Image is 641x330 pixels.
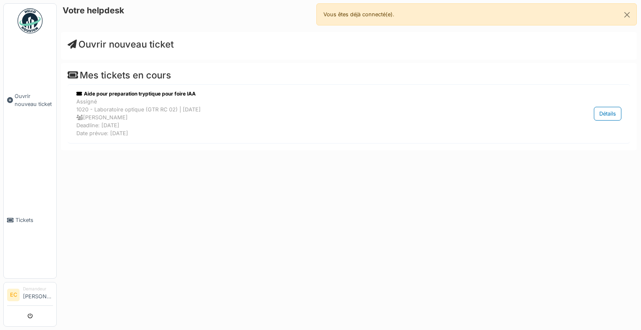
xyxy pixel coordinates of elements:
[63,5,124,15] h6: Votre helpdesk
[76,90,535,98] div: Aide pour preparation tryptique pour foire IAA
[15,216,53,224] span: Tickets
[68,39,174,50] a: Ouvrir nouveau ticket
[618,4,636,26] button: Close
[316,3,637,25] div: Vous êtes déjà connecté(e).
[23,286,53,292] div: Demandeur
[7,289,20,301] li: EC
[594,107,621,121] div: Détails
[7,286,53,306] a: EC Demandeur[PERSON_NAME]
[68,70,630,81] h4: Mes tickets en cours
[76,98,535,138] div: Assigné 1020 - Laboratoire optique (GTR RC 02) | [DATE] [PERSON_NAME] Deadline: [DATE] Date prévu...
[23,286,53,304] li: [PERSON_NAME]
[15,92,53,108] span: Ouvrir nouveau ticket
[18,8,43,33] img: Badge_color-CXgf-gQk.svg
[4,162,56,279] a: Tickets
[4,38,56,162] a: Ouvrir nouveau ticket
[74,88,623,140] a: Aide pour preparation tryptique pour foire IAA Assigné1020 - Laboratoire optique (GTR RC 02) | [D...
